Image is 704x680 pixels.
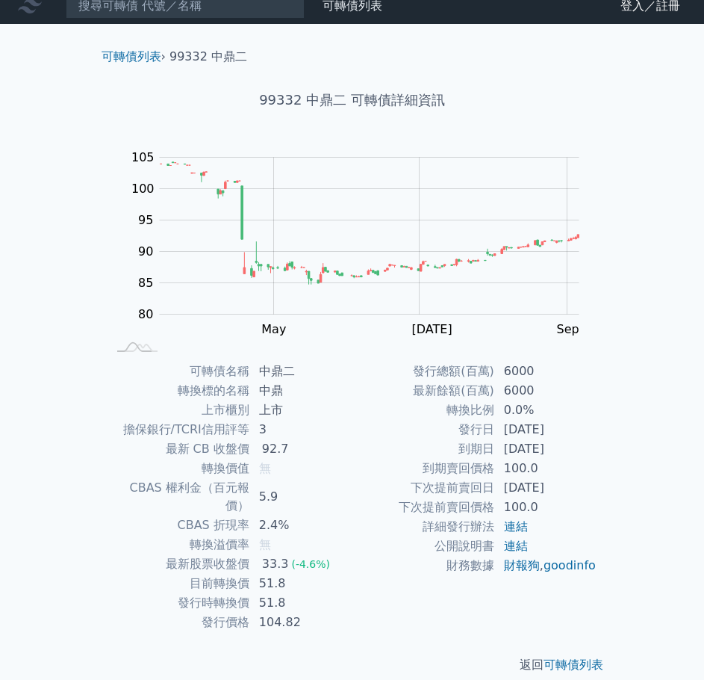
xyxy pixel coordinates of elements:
[102,48,166,66] li: ›
[352,401,495,420] td: 轉換比例
[504,539,528,553] a: 連結
[108,535,250,554] td: 轉換溢價率
[169,48,247,66] li: 99332 中鼎二
[495,498,597,517] td: 100.0
[352,459,495,478] td: 到期賣回價格
[102,49,161,64] a: 可轉債列表
[259,555,292,573] div: 33.3
[291,558,330,570] span: (-4.6%)
[495,439,597,459] td: [DATE]
[250,401,352,420] td: 上市
[108,459,250,478] td: 轉換價值
[250,420,352,439] td: 3
[543,658,603,672] a: 可轉債列表
[250,381,352,401] td: 中鼎
[250,574,352,593] td: 51.8
[495,362,597,381] td: 6000
[352,478,495,498] td: 下次提前賣回日
[138,276,153,290] tspan: 85
[352,362,495,381] td: 發行總額(百萬)
[352,498,495,517] td: 下次提前賣回價格
[90,656,615,674] p: 返回
[108,401,250,420] td: 上市櫃別
[250,478,352,516] td: 5.9
[108,593,250,613] td: 發行時轉換價
[352,556,495,575] td: 財務數據
[495,420,597,439] td: [DATE]
[412,322,452,336] tspan: [DATE]
[108,574,250,593] td: 目前轉換價
[131,150,155,164] tspan: 105
[108,381,250,401] td: 轉換標的名稱
[352,439,495,459] td: 到期日
[138,213,153,227] tspan: 95
[495,478,597,498] td: [DATE]
[259,440,292,458] div: 92.7
[352,537,495,556] td: 公開說明書
[250,613,352,632] td: 104.82
[108,439,250,459] td: 最新 CB 收盤價
[131,182,155,196] tspan: 100
[352,381,495,401] td: 最新餘額(百萬)
[557,322,579,336] tspan: Sep
[250,516,352,535] td: 2.4%
[259,461,271,475] span: 無
[352,420,495,439] td: 發行日
[250,362,352,381] td: 中鼎二
[629,608,704,680] iframe: Chat Widget
[261,322,286,336] tspan: May
[504,519,528,534] a: 連結
[108,478,250,516] td: CBAS 權利金（百元報價）
[495,401,597,420] td: 0.0%
[495,381,597,401] td: 6000
[108,362,250,381] td: 可轉債名稱
[108,420,250,439] td: 擔保銀行/TCRI信用評等
[495,459,597,478] td: 100.0
[495,556,597,575] td: ,
[90,90,615,111] h1: 99332 中鼎二 可轉債詳細資訊
[138,307,153,321] tspan: 80
[108,554,250,574] td: 最新股票收盤價
[250,593,352,613] td: 51.8
[352,517,495,537] td: 詳細發行辦法
[259,537,271,551] span: 無
[629,608,704,680] div: 聊天小工具
[504,558,540,572] a: 財報狗
[138,244,153,259] tspan: 90
[543,558,596,572] a: goodinfo
[124,150,602,336] g: Chart
[108,613,250,632] td: 發行價格
[108,516,250,535] td: CBAS 折現率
